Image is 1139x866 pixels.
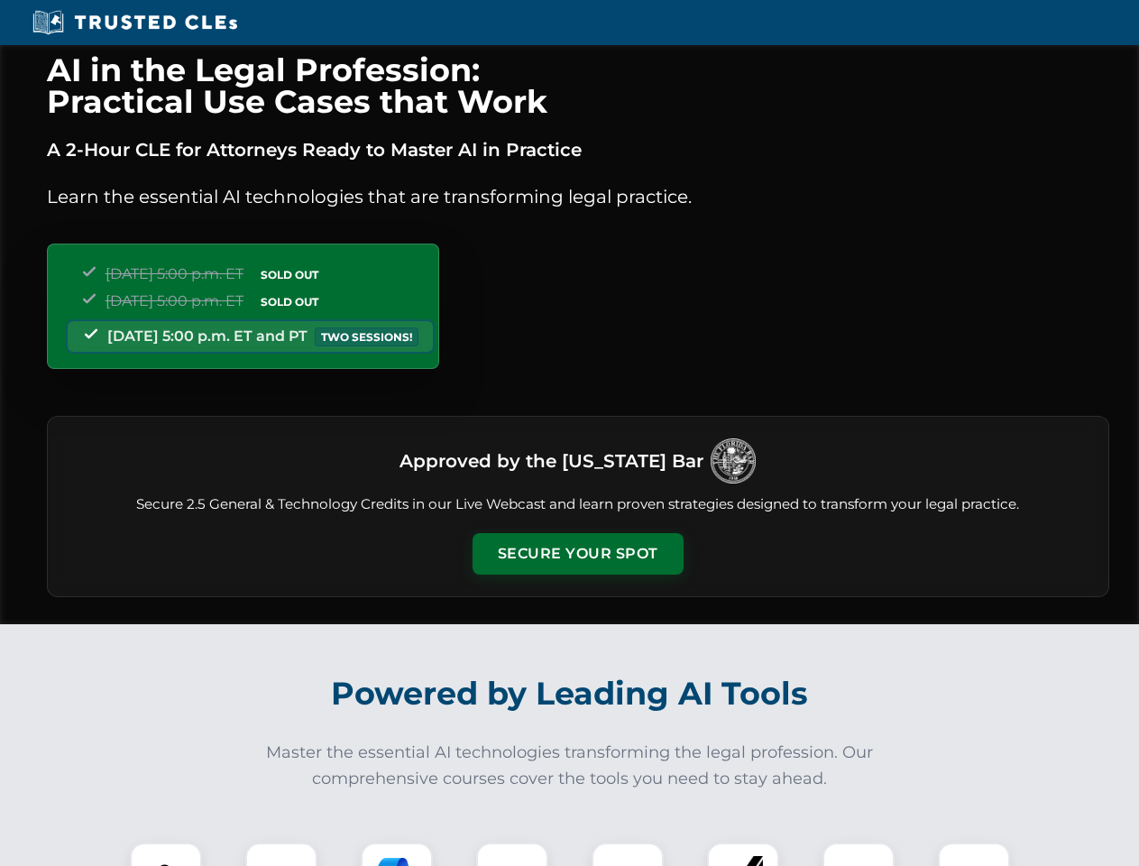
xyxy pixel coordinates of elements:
p: Learn the essential AI technologies that are transforming legal practice. [47,182,1109,211]
button: Secure Your Spot [473,533,684,575]
span: [DATE] 5:00 p.m. ET [106,265,243,282]
h3: Approved by the [US_STATE] Bar [400,445,703,477]
p: Secure 2.5 General & Technology Credits in our Live Webcast and learn proven strategies designed ... [69,494,1087,515]
p: Master the essential AI technologies transforming the legal profession. Our comprehensive courses... [254,740,886,792]
span: SOLD OUT [254,265,325,284]
span: [DATE] 5:00 p.m. ET [106,292,243,309]
h1: AI in the Legal Profession: Practical Use Cases that Work [47,54,1109,117]
h2: Powered by Leading AI Tools [70,662,1070,725]
img: Logo [711,438,756,484]
img: Trusted CLEs [27,9,243,36]
span: SOLD OUT [254,292,325,311]
p: A 2-Hour CLE for Attorneys Ready to Master AI in Practice [47,135,1109,164]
